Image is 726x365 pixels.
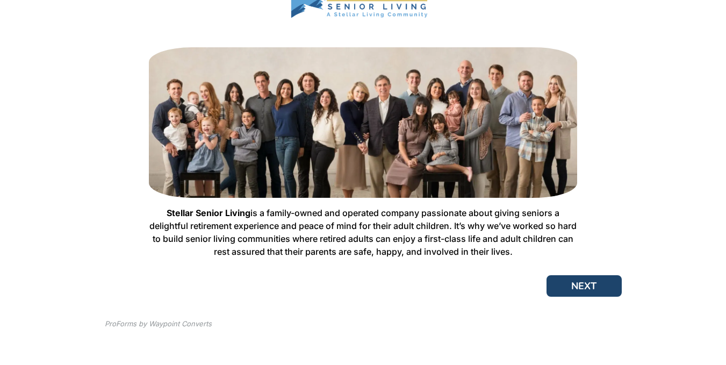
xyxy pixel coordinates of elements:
[105,319,212,330] div: ProForms by Waypoint Converts
[547,275,622,297] button: NEXT
[149,47,577,198] img: b89edf88-abbe-44df-8aa0-369dce231da5.webp
[149,207,577,257] span: is a family-owned and operated company passionate about giving seniors a delightful retirement ex...
[167,207,250,218] b: Stellar Senior Living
